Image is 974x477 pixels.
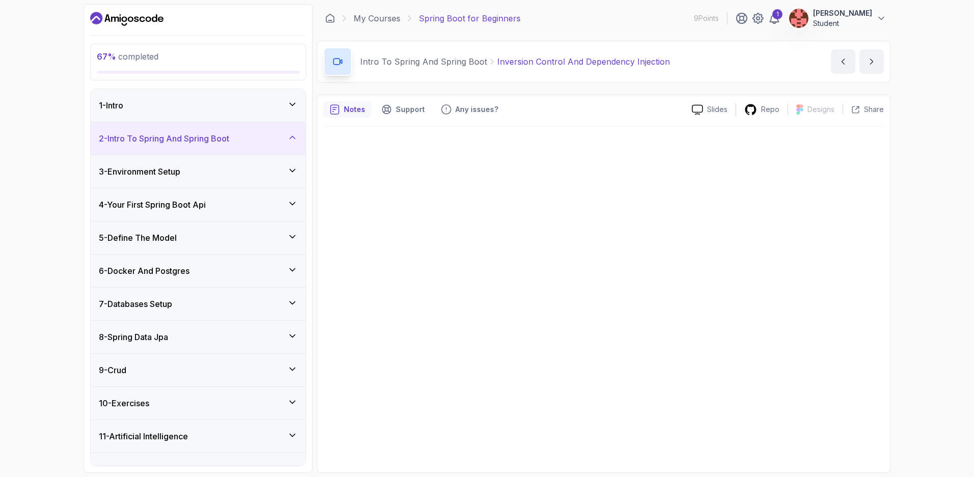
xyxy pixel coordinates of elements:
h3: 7 - Databases Setup [99,298,172,310]
a: Dashboard [90,11,164,27]
a: Dashboard [325,13,335,23]
p: Designs [807,104,834,115]
p: 9 Points [694,13,719,23]
button: 2-Intro To Spring And Spring Boot [91,122,306,155]
button: Feedback button [435,101,504,118]
button: 10-Exercises [91,387,306,419]
button: Support button [375,101,431,118]
button: 1-Intro [91,89,306,122]
button: 4-Your First Spring Boot Api [91,188,306,221]
h3: 3 - Environment Setup [99,165,180,178]
button: user profile image[PERSON_NAME]Student [789,8,886,29]
button: notes button [323,101,371,118]
p: Student [813,18,872,29]
p: Notes [344,104,365,115]
button: 8-Spring Data Jpa [91,321,306,353]
p: Intro To Spring And Spring Boot [360,55,487,68]
a: My Courses [354,12,400,24]
a: 1 [768,12,780,24]
a: Repo [736,103,788,116]
p: Inversion Control And Dependency Injection [497,55,670,68]
h3: 5 - Define The Model [99,232,177,244]
span: 67 % [97,51,116,62]
h3: 8 - Spring Data Jpa [99,331,168,343]
h3: 6 - Docker And Postgres [99,265,190,277]
p: Repo [761,104,779,115]
button: Share [843,104,884,115]
h3: 1 - Intro [99,99,123,111]
p: Slides [707,104,727,115]
button: 6-Docker And Postgres [91,255,306,287]
button: 5-Define The Model [91,221,306,254]
img: user profile image [789,9,808,28]
p: Any issues? [455,104,498,115]
h3: 9 - Crud [99,364,126,376]
h3: 4 - Your First Spring Boot Api [99,199,206,211]
p: Support [396,104,425,115]
button: previous content [831,49,855,74]
span: completed [97,51,158,62]
h3: 12 - Outro [99,463,133,475]
div: 1 [772,9,782,19]
p: Spring Boot for Beginners [419,12,521,24]
button: 3-Environment Setup [91,155,306,188]
p: Share [864,104,884,115]
h3: 11 - Artificial Intelligence [99,430,188,442]
p: [PERSON_NAME] [813,8,872,18]
a: Slides [684,104,736,115]
h3: 10 - Exercises [99,397,149,409]
h3: 2 - Intro To Spring And Spring Boot [99,132,229,145]
button: 9-Crud [91,354,306,386]
button: 11-Artificial Intelligence [91,420,306,453]
button: 7-Databases Setup [91,288,306,320]
button: next content [859,49,884,74]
